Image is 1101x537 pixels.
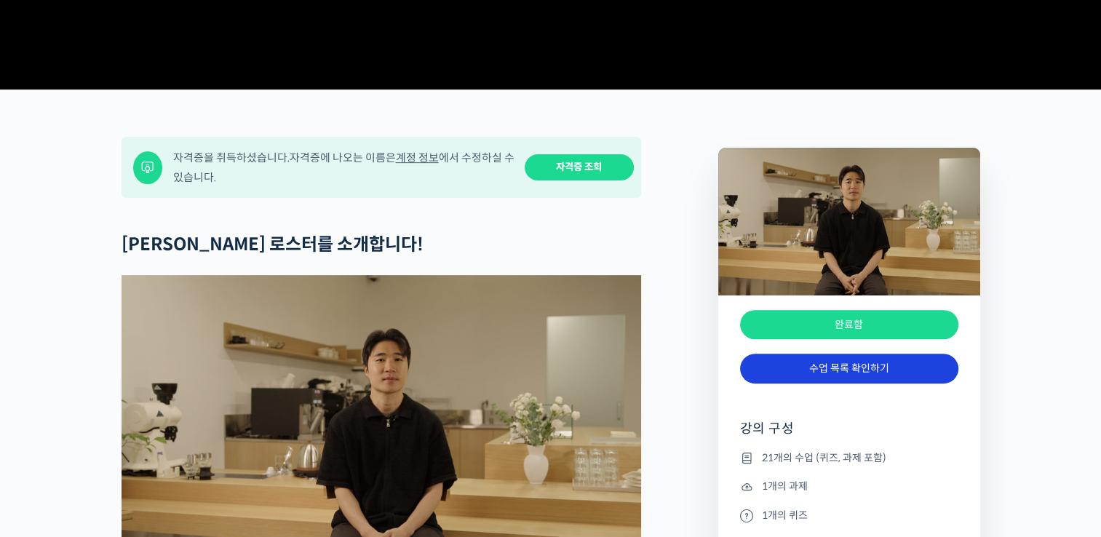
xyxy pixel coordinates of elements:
span: 홈 [46,438,55,450]
h4: 강의 구성 [740,420,958,449]
li: 1개의 퀴즈 [740,506,958,524]
a: 설정 [188,416,279,453]
a: 수업 목록 확인하기 [740,354,958,383]
li: 1개의 과제 [740,478,958,496]
span: 설정 [225,438,242,450]
h2: [PERSON_NAME] 로스터를 소개합니다! [122,234,641,255]
a: 계정 정보 [396,151,439,164]
div: 완료함 [740,310,958,340]
div: 자격증을 취득하셨습니다. 자격증에 나오는 이름은 에서 수정하실 수 있습니다. [173,148,515,187]
a: 홈 [4,416,96,453]
li: 21개의 수업 (퀴즈, 과제 포함) [740,449,958,466]
span: 대화 [133,439,151,450]
a: 대화 [96,416,188,453]
a: 자격증 조회 [525,154,634,181]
